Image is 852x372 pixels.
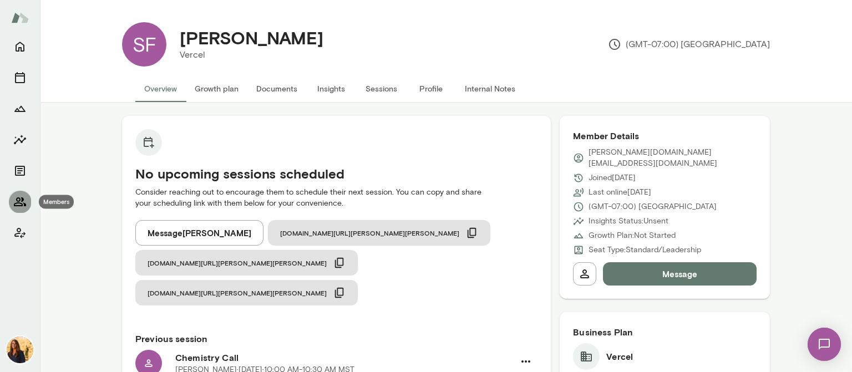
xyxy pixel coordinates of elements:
[148,258,327,267] span: [DOMAIN_NAME][URL][PERSON_NAME][PERSON_NAME]
[11,7,29,28] img: Mento
[356,75,406,102] button: Sessions
[306,75,356,102] button: Insights
[573,325,757,339] h6: Business Plan
[406,75,456,102] button: Profile
[9,67,31,89] button: Sessions
[573,129,757,142] h6: Member Details
[606,350,633,363] h6: Vercel
[122,22,166,67] div: SF
[135,250,358,276] button: [DOMAIN_NAME][URL][PERSON_NAME][PERSON_NAME]
[135,332,537,345] h6: Previous session
[180,27,323,48] h4: [PERSON_NAME]
[608,38,770,51] p: (GMT-07:00) [GEOGRAPHIC_DATA]
[135,165,537,182] h5: No upcoming sessions scheduled
[603,262,757,286] button: Message
[589,201,717,212] p: (GMT-07:00) [GEOGRAPHIC_DATA]
[9,129,31,151] button: Insights
[589,244,701,256] p: Seat Type: Standard/Leadership
[589,230,676,241] p: Growth Plan: Not Started
[148,288,327,297] span: [DOMAIN_NAME][URL][PERSON_NAME][PERSON_NAME]
[9,35,31,58] button: Home
[9,98,31,120] button: Growth Plan
[280,228,459,237] span: [DOMAIN_NAME][URL][PERSON_NAME][PERSON_NAME]
[268,220,490,246] button: [DOMAIN_NAME][URL][PERSON_NAME][PERSON_NAME]
[456,75,524,102] button: Internal Notes
[589,172,636,184] p: Joined [DATE]
[589,147,757,169] p: [PERSON_NAME][DOMAIN_NAME][EMAIL_ADDRESS][DOMAIN_NAME]
[39,195,74,209] div: Members
[9,160,31,182] button: Documents
[9,191,31,213] button: Members
[247,75,306,102] button: Documents
[9,222,31,244] button: Client app
[589,216,668,227] p: Insights Status: Unsent
[589,187,651,198] p: Last online [DATE]
[135,220,263,246] button: Message[PERSON_NAME]
[175,351,514,364] h6: Chemistry Call
[135,187,537,209] p: Consider reaching out to encourage them to schedule their next session. You can copy and share yo...
[135,280,358,305] button: [DOMAIN_NAME][URL][PERSON_NAME][PERSON_NAME]
[7,337,33,363] img: Sheri DeMario
[186,75,247,102] button: Growth plan
[135,75,186,102] button: Overview
[180,48,323,62] p: Vercel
